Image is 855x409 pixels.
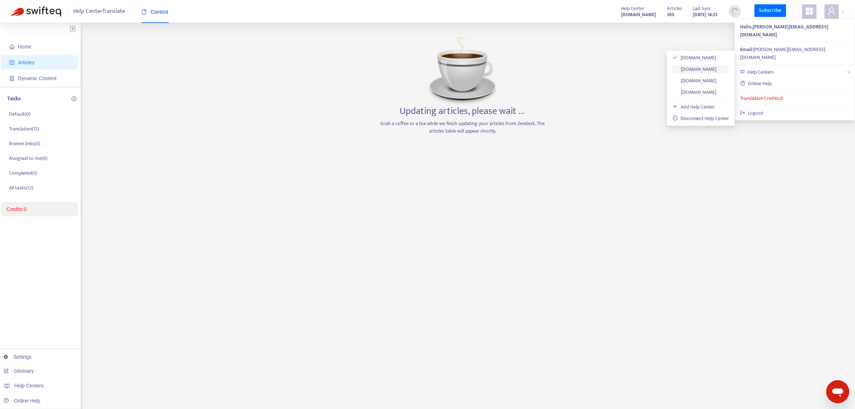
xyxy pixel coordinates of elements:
[740,109,764,117] a: Logout
[621,10,656,19] a: [DOMAIN_NAME]
[846,70,851,74] span: right
[141,9,147,14] span: book
[400,106,525,117] h3: Updating articles, please wait ...
[141,9,168,15] span: Content
[673,114,729,123] a: Disconnect Help Center
[730,7,739,16] img: sync_loading.0b5143dde30e3a21642e.gif
[378,120,547,135] p: Grab a coffee or a tea while we finish updating your articles from Zendesk. The articles table wi...
[740,46,849,61] div: [PERSON_NAME][EMAIL_ADDRESS][DOMAIN_NAME]
[9,125,39,133] p: Translation ( 12 )
[74,5,125,18] span: Help Center Translate
[621,5,645,13] span: Help Center
[14,383,44,389] span: Help Centers
[9,44,14,49] span: home
[805,7,814,15] span: appstore
[9,76,14,81] span: container
[673,65,716,73] a: [DOMAIN_NAME]
[9,155,47,162] p: Assigned to me ( 0 )
[667,11,675,19] strong: 100
[673,54,716,62] a: [DOMAIN_NAME]
[9,60,14,65] span: account-book
[7,95,21,103] p: Tasks
[673,77,716,85] a: [DOMAIN_NAME]
[621,11,656,19] strong: [DOMAIN_NAME]
[18,75,56,81] span: Dynamic Content
[740,23,829,39] strong: Hello, [PERSON_NAME][EMAIL_ADDRESS][DOMAIN_NAME]
[754,4,786,17] a: Subscribe
[9,140,40,147] p: Broken links ( 0 )
[673,88,716,96] a: [DOMAIN_NAME]
[740,94,784,102] a: Translation Credits:0
[71,96,76,101] span: plus-circle
[11,6,61,17] img: Swifteq
[740,79,772,88] a: Online Help
[6,206,27,212] a: Credits:0
[9,110,31,118] p: Default ( 0 )
[4,354,32,360] a: Settings
[9,184,33,192] p: All tasks ( 12 )
[747,68,774,76] span: Help Centers
[740,45,754,54] strong: Email:
[4,368,34,374] a: Glossary
[826,380,849,403] iframe: Button to launch messaging window
[4,398,40,404] a: Online Help
[427,34,498,106] img: Coffee image
[693,11,718,19] strong: [DATE] 14:25
[9,169,37,177] p: Completed ( 1 )
[667,5,682,13] span: Articles
[673,103,715,111] a: Add Help Center
[827,7,836,15] span: user
[18,60,34,65] span: Articles
[693,5,711,13] span: Last Sync
[18,44,31,50] span: Home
